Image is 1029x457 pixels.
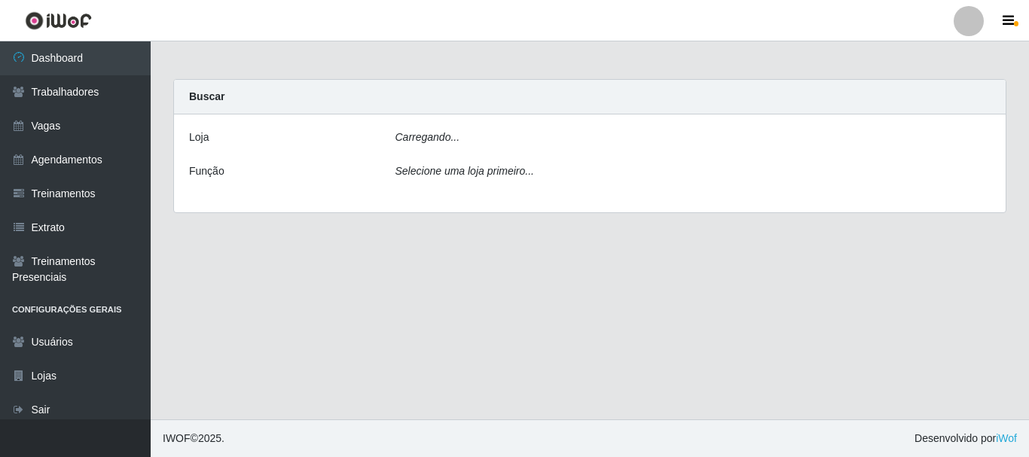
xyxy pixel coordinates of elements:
span: © 2025 . [163,431,224,446]
img: CoreUI Logo [25,11,92,30]
i: Selecione uma loja primeiro... [395,165,534,177]
label: Loja [189,129,209,145]
label: Função [189,163,224,179]
span: Desenvolvido por [914,431,1017,446]
span: IWOF [163,432,191,444]
i: Carregando... [395,131,460,143]
a: iWof [996,432,1017,444]
strong: Buscar [189,90,224,102]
